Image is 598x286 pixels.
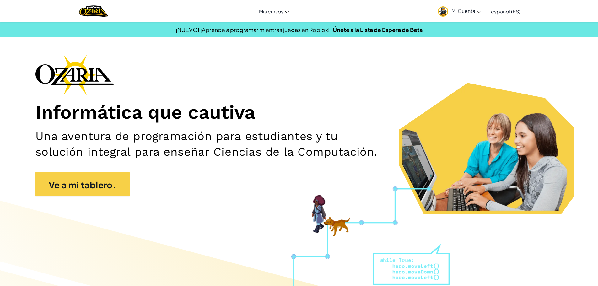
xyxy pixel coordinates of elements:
a: Ve a mi tablero. [35,172,130,196]
a: español (ES) [488,3,524,20]
font: Mi Cuenta [451,8,475,14]
a: Únete a la Lista de Espera de Beta [333,26,423,33]
font: Ve a mi tablero. [49,179,116,190]
a: Mi Cuenta [435,1,484,21]
font: Mis cursos [259,8,283,15]
img: Hogar [79,5,108,18]
font: ¡NUEVO! ¡Aprende a programar mientras juegas en Roblox! [176,26,330,33]
font: español (ES) [491,8,520,15]
font: Una aventura de programación para estudiantes y tu solución integral para enseñar Ciencias de la ... [35,129,378,158]
a: Logotipo de Ozaria de CodeCombat [79,5,108,18]
img: avatar [438,6,448,17]
img: Logotipo de la marca Ozaria [35,55,114,95]
a: Mis cursos [256,3,292,20]
font: Informática que cautiva [35,101,255,123]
